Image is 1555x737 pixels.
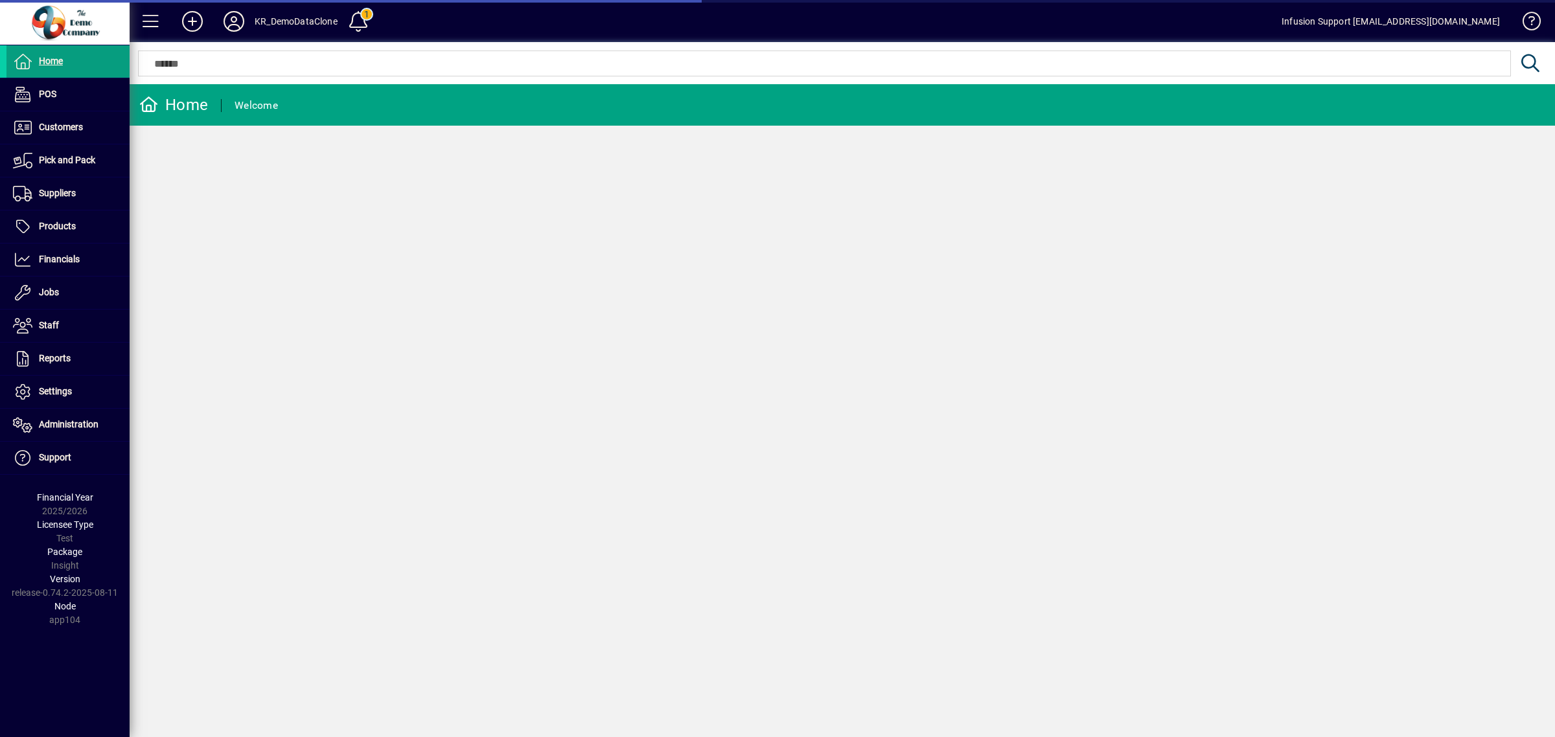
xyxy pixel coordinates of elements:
[6,144,130,177] a: Pick and Pack
[39,386,72,396] span: Settings
[6,111,130,144] a: Customers
[172,10,213,33] button: Add
[6,442,130,474] a: Support
[6,210,130,243] a: Products
[39,188,76,198] span: Suppliers
[1282,11,1500,32] div: Infusion Support [EMAIL_ADDRESS][DOMAIN_NAME]
[39,89,56,99] span: POS
[39,122,83,132] span: Customers
[255,11,338,32] div: KR_DemoDataClone
[39,452,71,462] span: Support
[39,155,95,165] span: Pick and Pack
[213,10,255,33] button: Profile
[6,409,130,441] a: Administration
[139,95,208,115] div: Home
[6,177,130,210] a: Suppliers
[39,221,76,231] span: Products
[6,376,130,408] a: Settings
[39,419,98,429] span: Administration
[6,343,130,375] a: Reports
[50,574,80,584] span: Version
[6,244,130,276] a: Financials
[6,277,130,309] a: Jobs
[39,254,80,264] span: Financials
[6,310,130,342] a: Staff
[6,78,130,111] a: POS
[39,353,71,363] span: Reports
[1513,3,1539,45] a: Knowledge Base
[39,287,59,297] span: Jobs
[235,95,278,116] div: Welcome
[37,492,93,503] span: Financial Year
[37,519,93,530] span: Licensee Type
[39,56,63,66] span: Home
[39,320,59,330] span: Staff
[54,601,76,611] span: Node
[47,547,82,557] span: Package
